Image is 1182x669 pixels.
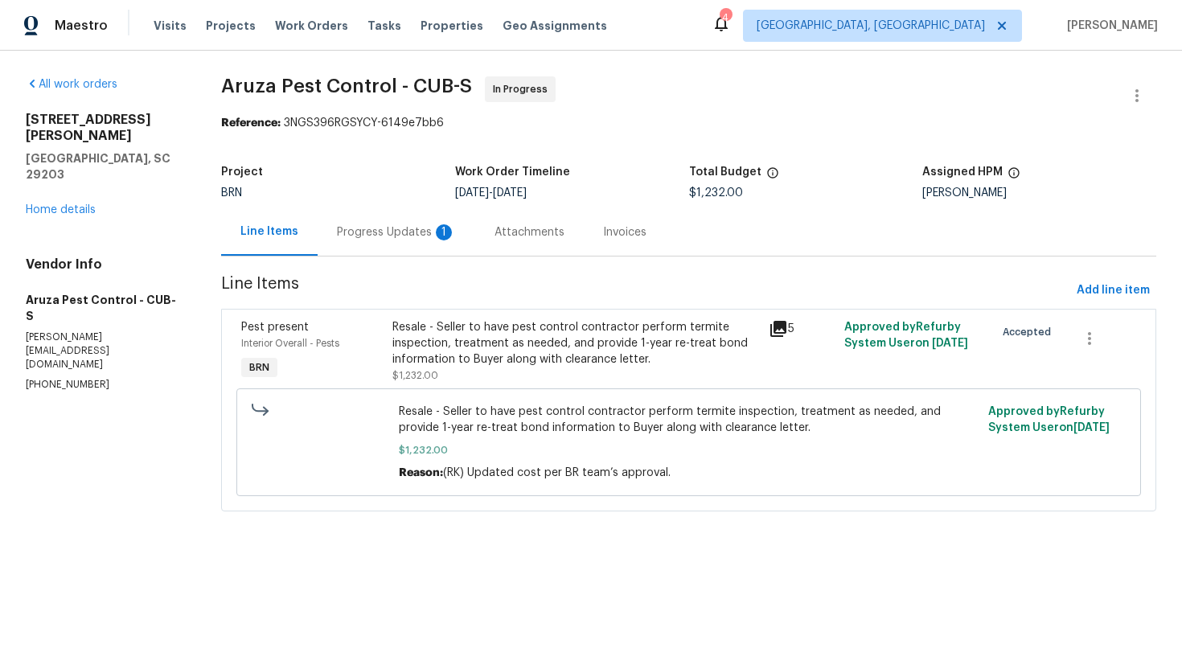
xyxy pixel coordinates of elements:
h4: Vendor Info [26,257,183,273]
h2: [STREET_ADDRESS][PERSON_NAME] [26,112,183,144]
span: [DATE] [1073,422,1110,433]
div: 5 [769,319,835,339]
span: [PERSON_NAME] [1061,18,1158,34]
b: Reference: [221,117,281,129]
a: Home details [26,204,96,215]
span: Projects [206,18,256,34]
span: Add line item [1077,281,1150,301]
span: [DATE] [493,187,527,199]
span: Work Orders [275,18,348,34]
div: Resale - Seller to have pest control contractor perform termite inspection, treatment as needed, ... [392,319,760,367]
h5: Assigned HPM [922,166,1003,178]
span: Line Items [221,276,1070,306]
div: Attachments [495,224,564,240]
div: 1 [436,224,452,240]
span: BRN [221,187,242,199]
span: Interior Overall - Pests [241,339,339,348]
span: (RK) Updated cost per BR team’s approval. [443,467,671,478]
span: Properties [421,18,483,34]
span: The hpm assigned to this work order. [1008,166,1020,187]
span: $1,232.00 [689,187,743,199]
button: Add line item [1070,276,1156,306]
span: Tasks [367,20,401,31]
h5: Total Budget [689,166,761,178]
span: The total cost of line items that have been proposed by Opendoor. This sum includes line items th... [766,166,779,187]
div: 4 [720,10,731,26]
span: [DATE] [455,187,489,199]
div: Line Items [240,224,298,240]
span: Maestro [55,18,108,34]
span: Resale - Seller to have pest control contractor perform termite inspection, treatment as needed, ... [399,404,979,436]
span: Approved by Refurby System User on [988,406,1110,433]
h5: Project [221,166,263,178]
div: Invoices [603,224,646,240]
span: $1,232.00 [392,371,438,380]
span: Reason: [399,467,443,478]
span: Visits [154,18,187,34]
span: Accepted [1003,324,1057,340]
span: BRN [243,359,276,376]
h5: [GEOGRAPHIC_DATA], SC 29203 [26,150,183,183]
div: Progress Updates [337,224,456,240]
span: Aruza Pest Control - CUB-S [221,76,472,96]
span: [GEOGRAPHIC_DATA], [GEOGRAPHIC_DATA] [757,18,985,34]
div: [PERSON_NAME] [922,187,1156,199]
p: [PERSON_NAME][EMAIL_ADDRESS][DOMAIN_NAME] [26,330,183,371]
a: All work orders [26,79,117,90]
span: [DATE] [932,338,968,349]
div: 3NGS396RGSYCY-6149e7bb6 [221,115,1156,131]
h5: Work Order Timeline [455,166,570,178]
span: Approved by Refurby System User on [844,322,968,349]
h5: Aruza Pest Control - CUB-S [26,292,183,324]
span: In Progress [493,81,554,97]
span: - [455,187,527,199]
p: [PHONE_NUMBER] [26,378,183,392]
span: $1,232.00 [399,442,979,458]
span: Geo Assignments [503,18,607,34]
span: Pest present [241,322,309,333]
